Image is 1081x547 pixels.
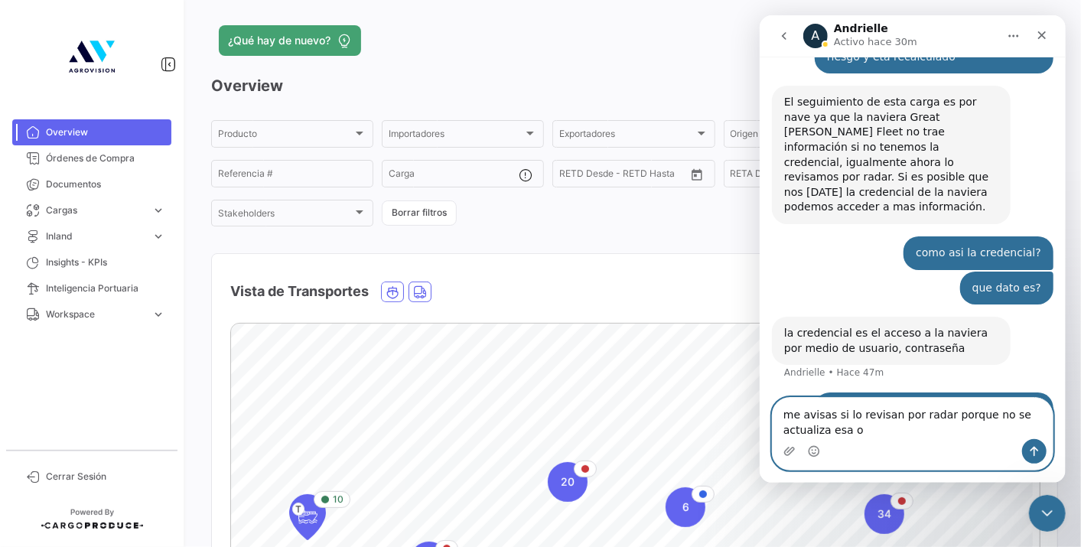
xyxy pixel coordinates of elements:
span: Inteligencia Portuaria [46,282,165,295]
input: Desde [731,171,758,181]
a: Overview [12,119,171,145]
input: Hasta [597,171,657,181]
h3: Overview [211,75,1057,96]
span: Importadores [389,131,523,142]
span: Cerrar Sesión [46,470,165,484]
a: Documentos [12,171,171,197]
span: 34 [877,506,891,522]
span: T [292,503,304,516]
span: Producto [218,131,353,142]
span: Inland [46,230,145,243]
div: Map marker [548,462,588,502]
div: Map marker [289,494,326,540]
span: expand_more [151,230,165,243]
span: Órdenes de Compra [46,151,165,165]
button: Open calendar [685,163,708,186]
a: Órdenes de Compra [12,145,171,171]
span: Overview [46,125,165,139]
span: Origen [731,131,865,142]
span: Workspace [46,308,145,321]
span: Exportadores [559,131,694,142]
span: expand_more [151,203,165,217]
a: Inteligencia Portuaria [12,275,171,301]
a: Insights - KPIs [12,249,171,275]
input: Desde [559,171,587,181]
span: Insights - KPIs [46,256,165,269]
span: 10 [333,493,344,506]
iframe: Intercom live chat [1029,495,1066,532]
div: Map marker [864,494,904,534]
img: 4b7f8542-3a82-4138-a362-aafd166d3a59.jpg [54,18,130,95]
button: Land [409,282,431,301]
h4: Vista de Transportes [230,281,369,302]
button: Borrar filtros [382,200,457,226]
span: 20 [561,474,575,490]
span: Documentos [46,177,165,191]
button: ¿Qué hay de nuevo? [219,25,361,56]
iframe: Intercom live chat [760,15,1066,483]
div: Map marker [666,487,705,527]
span: Stakeholders [218,210,353,221]
span: Cargas [46,203,145,217]
span: 6 [682,500,689,515]
button: Ocean [382,282,403,301]
span: expand_more [151,308,165,321]
span: ¿Qué hay de nuevo? [228,33,330,48]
